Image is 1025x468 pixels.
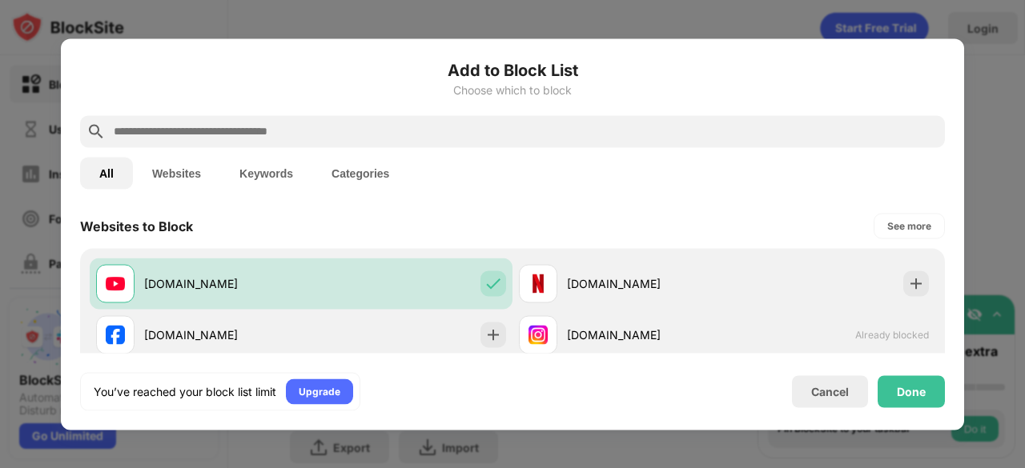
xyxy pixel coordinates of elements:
[855,329,929,341] span: Already blocked
[299,383,340,399] div: Upgrade
[567,275,724,292] div: [DOMAIN_NAME]
[80,58,945,82] h6: Add to Block List
[144,326,301,343] div: [DOMAIN_NAME]
[529,274,548,293] img: favicons
[80,218,193,234] div: Websites to Block
[220,157,312,189] button: Keywords
[106,325,125,344] img: favicons
[529,325,548,344] img: favicons
[106,274,125,293] img: favicons
[811,385,849,398] div: Cancel
[887,218,931,234] div: See more
[80,83,945,96] div: Choose which to block
[80,157,133,189] button: All
[144,275,301,292] div: [DOMAIN_NAME]
[94,383,276,399] div: You’ve reached your block list limit
[312,157,408,189] button: Categories
[897,385,926,398] div: Done
[133,157,220,189] button: Websites
[567,326,724,343] div: [DOMAIN_NAME]
[86,122,106,141] img: search.svg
